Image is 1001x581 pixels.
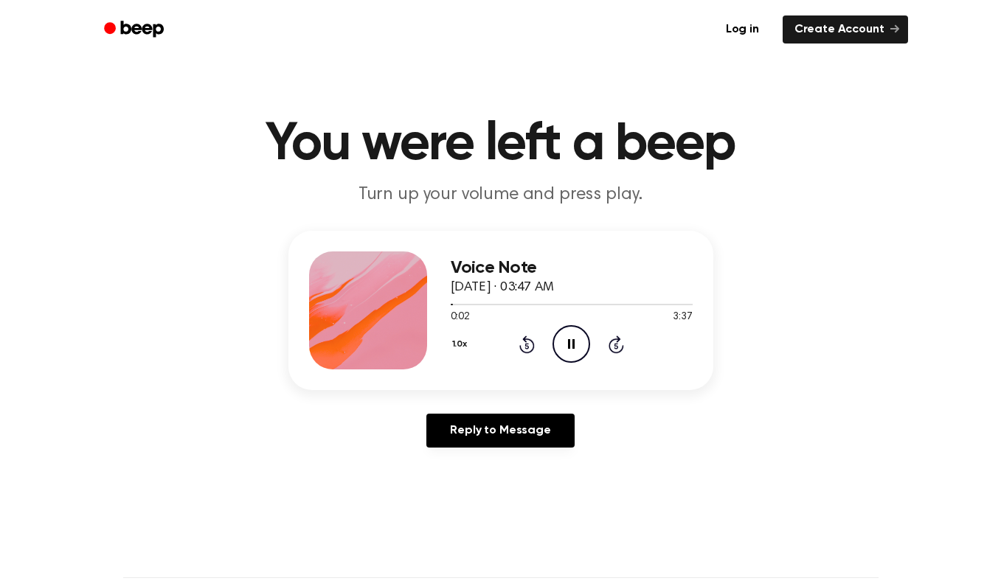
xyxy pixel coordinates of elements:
a: Reply to Message [426,414,574,448]
p: Turn up your volume and press play. [218,183,784,207]
h3: Voice Note [451,258,693,278]
button: 1.0x [451,332,473,357]
span: [DATE] · 03:47 AM [451,281,554,294]
span: 0:02 [451,310,470,325]
h1: You were left a beep [123,118,879,171]
a: Create Account [783,15,908,44]
a: Beep [94,15,177,44]
span: 3:37 [673,310,692,325]
a: Log in [711,13,774,46]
